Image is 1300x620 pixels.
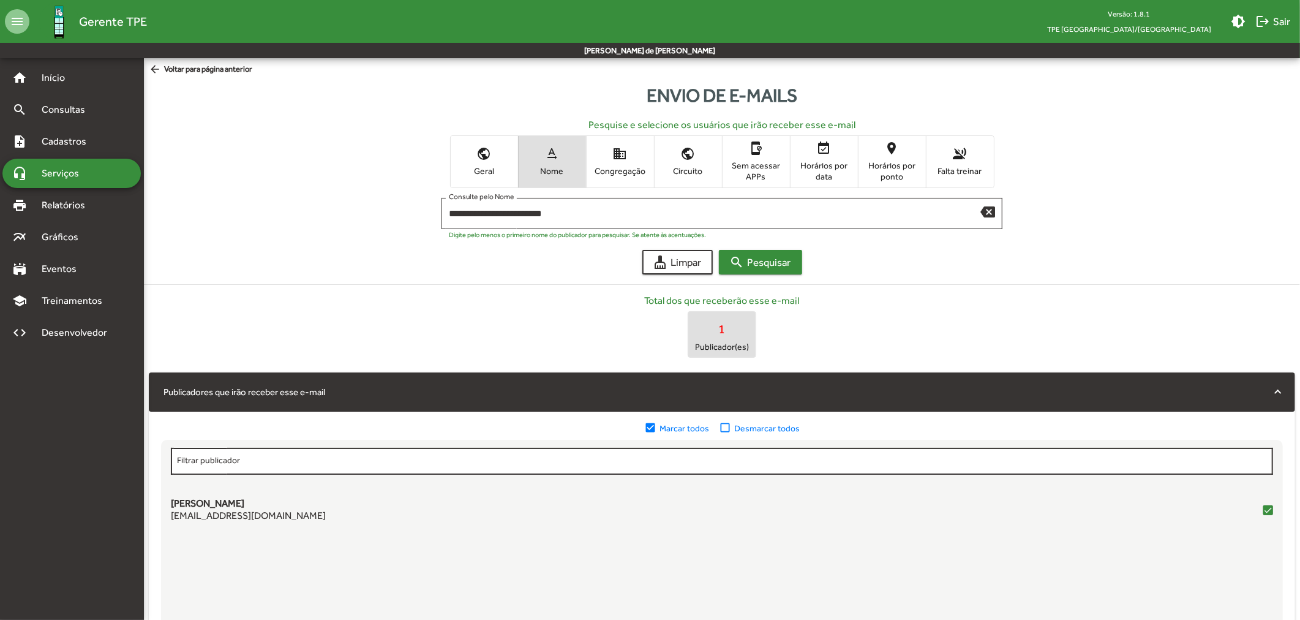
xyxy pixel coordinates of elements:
span: Desenvolvedor [34,325,121,340]
span: Gráficos [34,230,95,244]
mat-hint: Digite pelo menos o primeiro nome do publicador para pesquisar. Se atente às acentuações. [449,231,706,238]
mat-icon: code [12,325,27,340]
mat-icon: home [12,70,27,85]
span: Relatórios [34,198,101,213]
button: Congregação [587,136,654,187]
span: Início [34,70,83,85]
span: Gerente TPE [79,12,147,31]
mat-icon: logout [1255,14,1270,29]
button: Circuito [655,136,722,187]
span: Geral [454,165,515,176]
mat-icon: brightness_medium [1231,14,1246,29]
button: Falta treinar [926,136,994,187]
span: Eventos [34,262,93,276]
button: Horários por ponto [859,136,926,187]
mat-icon: check_box [644,422,659,435]
span: Sem acessar APPs [726,160,787,182]
mat-icon: location_on [885,141,900,156]
span: Treinamentos [34,293,117,308]
mat-icon: menu [5,9,29,34]
mat-icon: stadium [12,262,27,276]
mat-icon: cleaning_services [653,255,668,270]
mat-panel-title: Publicadores que irão receber esse e-mail [163,385,1266,399]
span: Congregação [590,165,651,176]
span: TPE [GEOGRAPHIC_DATA]/[GEOGRAPHIC_DATA] [1037,21,1221,37]
button: Sair [1250,10,1295,32]
button: Sem acessar APPs [723,136,790,187]
img: Logo [39,2,79,42]
span: Horários por ponto [862,160,923,182]
mat-icon: search [730,255,745,270]
mat-icon: arrow_back [149,63,164,77]
span: 1 [691,321,753,337]
mat-icon: public [477,146,492,161]
mat-expansion-panel-header: Publicadores que irão receber esse e-mail [149,372,1295,412]
span: Pesquisar [730,251,791,273]
mat-icon: note_add [12,134,27,149]
a: Gerente TPE [29,2,147,42]
mat-icon: check_box_outline_blank [719,422,734,435]
span: Horários por data [794,160,855,182]
mat-icon: multiline_chart [12,230,27,244]
span: Sair [1255,10,1290,32]
mat-icon: headset_mic [12,166,27,181]
mat-icon: search [12,102,27,117]
mat-icon: domain [613,146,628,161]
span: Nome [522,165,583,176]
mat-icon: print [12,198,27,213]
button: Nome [519,136,586,187]
h6: Pesquise e selecione os usuários que irão receber esse e-mail [154,119,1290,130]
div: Envio de e-mails [144,81,1300,109]
span: Consultas [34,102,101,117]
span: Publicador(es) [691,341,753,352]
span: [PERSON_NAME] [171,497,326,510]
button: Pesquisar [719,250,802,274]
span: Limpar [653,251,702,273]
button: Horários por data [791,136,858,187]
span: Circuito [658,165,719,176]
span: Marcar todos [659,422,709,434]
mat-icon: app_blocking [749,141,764,156]
h6: Total dos que receberão esse e-mail [645,295,800,306]
span: Falta treinar [930,165,991,176]
button: Geral [451,136,518,187]
mat-icon: event_available [817,141,832,156]
mat-icon: backspace [980,204,995,219]
mat-icon: text_rotation_none [545,146,560,161]
mat-icon: school [12,293,27,308]
button: Limpar [642,250,713,274]
mat-icon: public [681,146,696,161]
div: Versão: 1.8.1 [1037,6,1221,21]
span: Desmarcar todos [734,422,800,434]
span: Voltar para página anterior [149,63,252,77]
span: Serviços [34,166,96,181]
mat-icon: voice_over_off [953,146,967,161]
span: Cadastros [34,134,102,149]
button: 1Publicador(es) [688,312,756,357]
span: [EMAIL_ADDRESS][DOMAIN_NAME] [171,510,326,522]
